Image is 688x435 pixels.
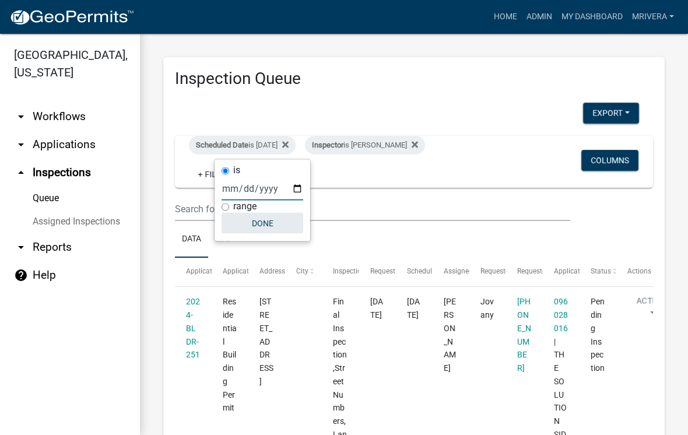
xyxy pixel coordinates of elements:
[359,258,395,286] datatable-header-cell: Requested Date
[305,136,425,155] div: is [PERSON_NAME]
[517,297,531,373] a: [PHONE_NUMBER]
[395,258,432,286] datatable-header-cell: Scheduled Time
[557,6,627,28] a: My Dashboard
[259,267,285,275] span: Address
[583,103,639,124] button: Export
[489,6,522,28] a: Home
[223,297,237,412] span: Residential Building Permit
[189,164,239,185] a: + Filter
[506,258,543,286] datatable-header-cell: Requestor Phone
[580,258,616,286] datatable-header-cell: Status
[189,136,296,155] div: is [DATE]
[370,297,383,320] span: 07/10/2025
[543,258,580,286] datatable-header-cell: Application Description
[554,267,627,275] span: Application Description
[591,267,611,275] span: Status
[469,258,506,286] datatable-header-cell: Requestor Name
[212,258,248,286] datatable-header-cell: Application Type
[370,267,419,275] span: Requested Date
[432,258,469,286] datatable-header-cell: Assigned Inspector
[248,258,285,286] datatable-header-cell: Address
[480,297,494,320] span: Jovany
[14,138,28,152] i: arrow_drop_down
[517,267,571,275] span: Requestor Phone
[322,258,359,286] datatable-header-cell: Inspection Type
[175,221,208,258] a: Data
[233,202,257,211] label: range
[14,166,28,180] i: arrow_drop_up
[554,297,568,333] a: 096 028016
[175,69,653,89] h3: Inspection Queue
[627,6,679,28] a: mrivera
[444,297,456,373] span: Michele Rivera
[223,267,276,275] span: Application Type
[175,197,570,221] input: Search for inspections
[14,110,28,124] i: arrow_drop_down
[296,267,308,275] span: City
[14,240,28,254] i: arrow_drop_down
[14,268,28,282] i: help
[222,213,303,234] button: Done
[616,258,653,286] datatable-header-cell: Actions
[407,295,422,322] div: [DATE]
[591,297,605,373] span: Pending Inspection
[208,221,240,258] a: Map
[627,295,675,324] button: Action
[312,141,343,149] span: Inspector
[581,150,638,171] button: Columns
[407,267,457,275] span: Scheduled Time
[285,258,322,286] datatable-header-cell: City
[186,297,200,359] a: 2024-BLDR-251
[333,267,382,275] span: Inspection Type
[175,258,212,286] datatable-header-cell: Application
[517,297,531,373] span: 404-503-1966
[186,267,222,275] span: Application
[233,166,240,175] label: is
[196,141,248,149] span: Scheduled Date
[522,6,557,28] a: Admin
[444,267,504,275] span: Assigned Inspector
[627,267,651,275] span: Actions
[480,267,533,275] span: Requestor Name
[259,297,273,386] span: 161 HUNTERS CHASE CT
